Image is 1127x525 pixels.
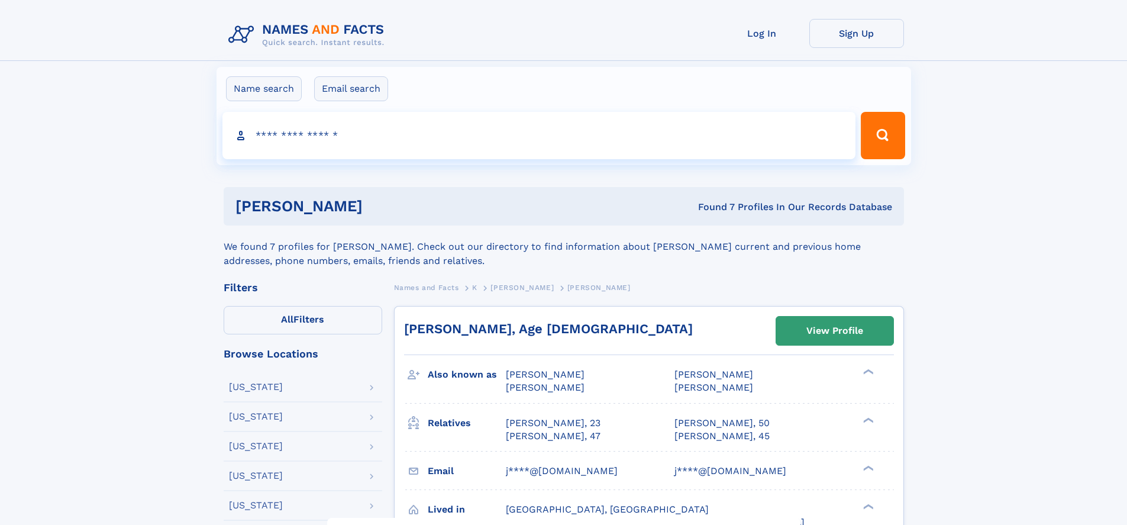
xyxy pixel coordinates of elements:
[222,112,856,159] input: search input
[860,464,874,472] div: ❯
[506,504,709,515] span: [GEOGRAPHIC_DATA], [GEOGRAPHIC_DATA]
[428,461,506,481] h3: Email
[428,413,506,433] h3: Relatives
[224,306,382,334] label: Filters
[394,280,459,295] a: Names and Facts
[229,442,283,451] div: [US_STATE]
[506,417,600,430] a: [PERSON_NAME], 23
[224,226,904,268] div: We found 7 profiles for [PERSON_NAME]. Check out our directory to find information about [PERSON_...
[506,369,585,380] span: [PERSON_NAME]
[229,382,283,392] div: [US_STATE]
[674,430,770,443] a: [PERSON_NAME], 45
[224,349,382,359] div: Browse Locations
[404,321,693,336] a: [PERSON_NAME], Age [DEMOGRAPHIC_DATA]
[674,369,753,380] span: [PERSON_NAME]
[472,280,477,295] a: K
[314,76,388,101] label: Email search
[860,368,874,376] div: ❯
[530,201,892,214] div: Found 7 Profiles In Our Records Database
[490,284,554,292] span: [PERSON_NAME]
[224,282,382,293] div: Filters
[674,417,770,430] a: [PERSON_NAME], 50
[229,501,283,510] div: [US_STATE]
[860,416,874,424] div: ❯
[229,471,283,481] div: [US_STATE]
[674,382,753,393] span: [PERSON_NAME]
[490,280,554,295] a: [PERSON_NAME]
[809,19,904,48] a: Sign Up
[567,284,631,292] span: [PERSON_NAME]
[776,317,893,345] a: View Profile
[235,199,531,214] h1: [PERSON_NAME]
[715,19,809,48] a: Log In
[226,76,302,101] label: Name search
[428,365,506,385] h3: Also known as
[229,412,283,421] div: [US_STATE]
[472,284,477,292] span: K
[860,503,874,510] div: ❯
[506,382,585,393] span: [PERSON_NAME]
[861,112,905,159] button: Search Button
[506,430,600,443] a: [PERSON_NAME], 47
[281,314,293,325] span: All
[224,19,394,51] img: Logo Names and Facts
[428,500,506,520] h3: Lived in
[806,317,863,344] div: View Profile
